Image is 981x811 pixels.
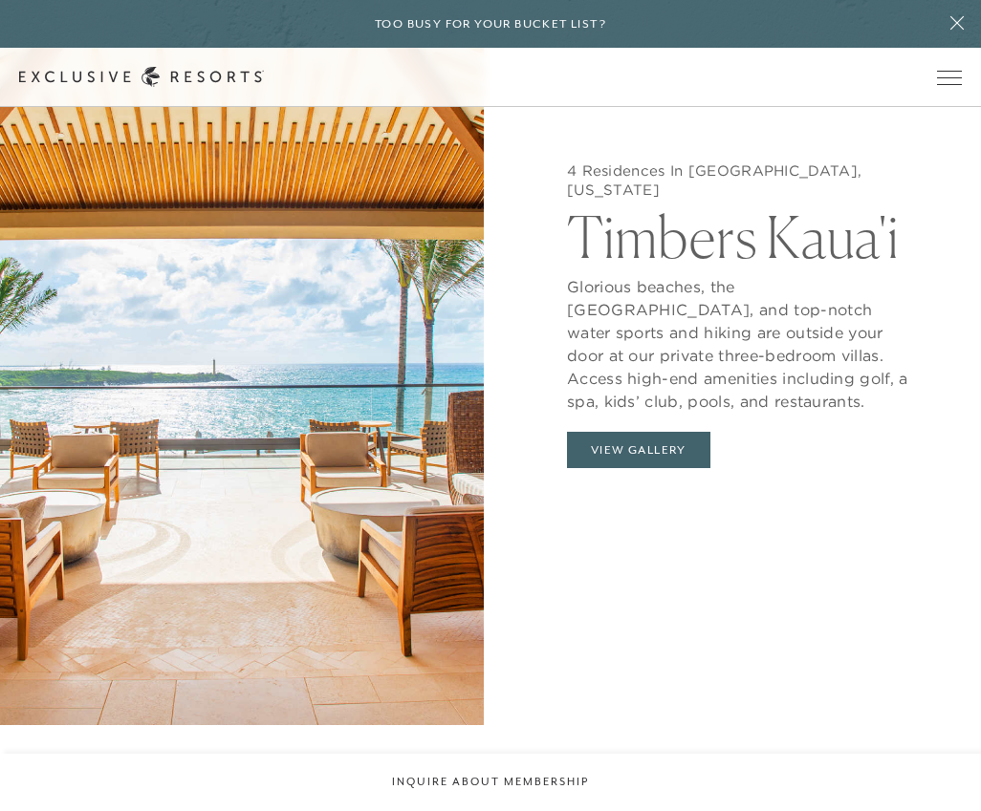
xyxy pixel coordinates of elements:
[567,432,710,468] button: View Gallery
[937,71,962,84] button: Open navigation
[375,15,606,33] h6: Too busy for your bucket list?
[567,161,912,199] h5: 4 Residences In [GEOGRAPHIC_DATA], [US_STATE]
[893,723,981,811] iframe: Qualified Messenger
[567,266,912,413] p: Glorious beaches, the [GEOGRAPHIC_DATA], and top-notch water sports and hiking are outside your d...
[567,199,912,266] h2: Timbers Kaua'i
